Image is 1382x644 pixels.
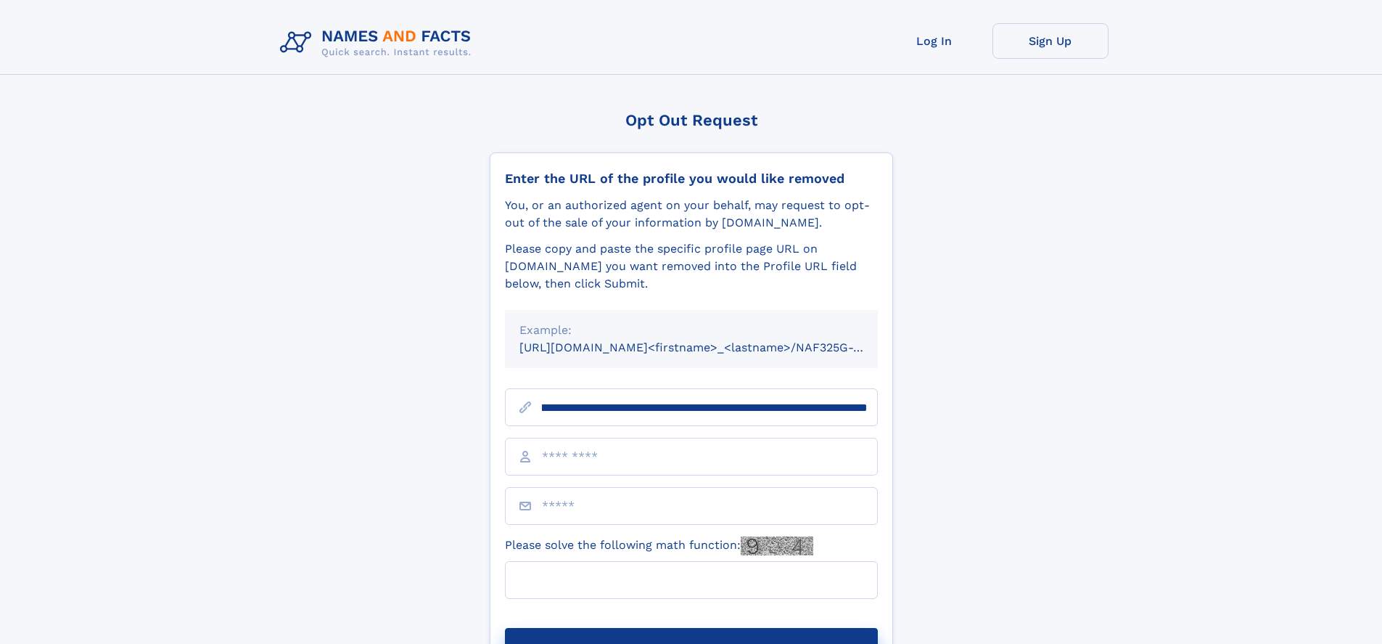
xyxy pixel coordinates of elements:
[519,322,863,339] div: Example:
[505,197,878,232] div: You, or an authorized agent on your behalf, may request to opt-out of the sale of your informatio...
[505,537,813,555] label: Please solve the following math function:
[505,171,878,187] div: Enter the URL of the profile you would like removed
[519,341,905,354] small: [URL][DOMAIN_NAME]<firstname>_<lastname>/NAF325G-xxxxxxxx
[876,23,992,59] a: Log In
[490,111,893,129] div: Opt Out Request
[274,23,483,62] img: Logo Names and Facts
[992,23,1109,59] a: Sign Up
[505,240,878,293] div: Please copy and paste the specific profile page URL on [DOMAIN_NAME] you want removed into the Pr...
